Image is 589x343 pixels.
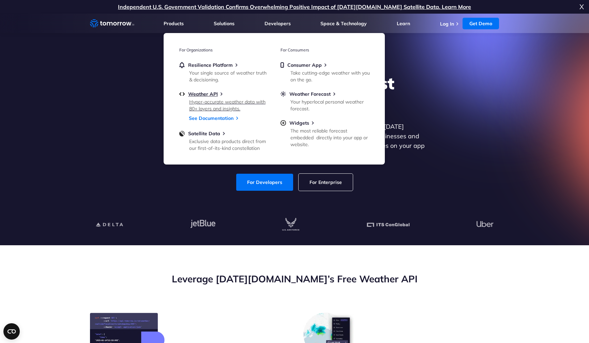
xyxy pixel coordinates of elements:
div: The most reliable forecast embedded directly into your app or website. [290,127,370,148]
div: Your hyperlocal personal weather forecast. [290,98,370,112]
span: Satellite Data [188,130,220,137]
h3: For Organizations [179,47,268,52]
span: Weather Forecast [289,91,331,97]
a: For Enterprise [299,174,353,191]
a: Learn [397,20,410,27]
span: Consumer App [287,62,322,68]
span: Weather API [188,91,218,97]
a: See Documentation [189,115,233,121]
div: Hyper-accurate weather data with 80+ layers and insights. [189,98,269,112]
a: Weather ForecastYour hyperlocal personal weather forecast. [281,91,369,111]
a: Resilience PlatformYour single source of weather truth & decisioning. [179,62,268,82]
a: Weather APIHyper-accurate weather data with 80+ layers and insights. [179,91,268,111]
a: Satellite DataExclusive data products direct from our first-of-its-kind constellation [179,130,268,150]
h2: Leverage [DATE][DOMAIN_NAME]’s Free Weather API [90,272,499,285]
a: Space & Technology [320,20,367,27]
span: Resilience Platform [188,62,233,68]
a: Independent U.S. Government Validation Confirms Overwhelming Positive Impact of [DATE][DOMAIN_NAM... [118,3,471,10]
div: Your single source of weather truth & decisioning. [189,69,269,83]
div: Take cutting-edge weather with you on the go. [290,69,370,83]
a: Get Demo [463,18,499,29]
a: Consumer AppTake cutting-edge weather with you on the go. [281,62,369,82]
h3: For Consumers [281,47,369,52]
a: For Developers [236,174,293,191]
a: Products [164,20,184,27]
a: Developers [265,20,291,27]
img: bell.svg [179,62,185,68]
span: Widgets [289,120,309,126]
img: api.svg [179,91,185,97]
p: Get reliable and precise weather data through our free API. Count on [DATE][DOMAIN_NAME] for quic... [163,122,426,160]
div: Exclusive data products direct from our first-of-its-kind constellation [189,138,269,152]
img: sun.svg [281,91,286,97]
img: satellite-data-menu.png [179,130,185,137]
a: Solutions [214,20,235,27]
button: Open CMP widget [3,323,20,340]
a: WidgetsThe most reliable forecast embedded directly into your app or website. [281,120,369,146]
img: mobile.svg [281,62,284,68]
a: Home link [90,18,134,29]
a: Log In [440,21,454,27]
h1: Explore the World’s Best Weather API [163,73,426,114]
img: plus-circle.svg [281,120,286,126]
